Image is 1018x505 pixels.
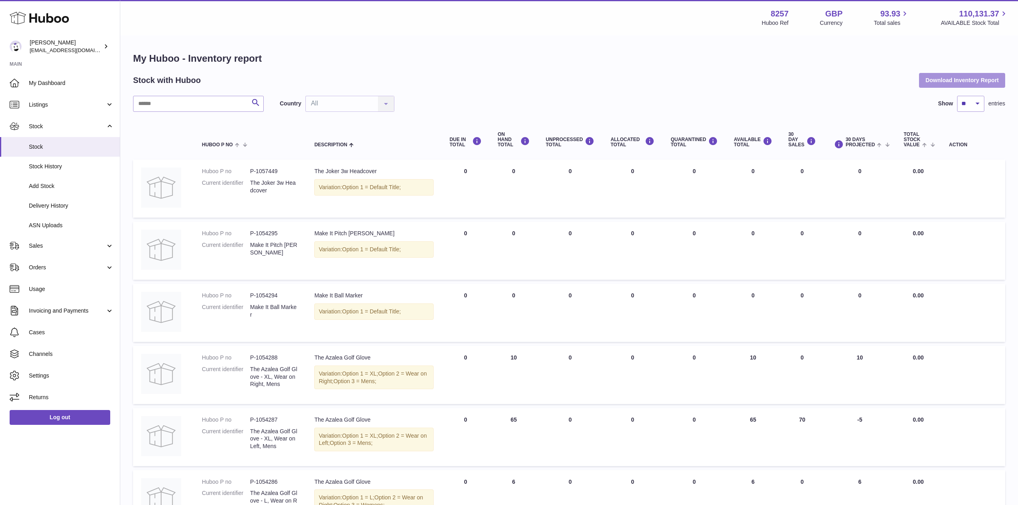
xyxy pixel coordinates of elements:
[29,182,114,190] span: Add Stock
[602,408,663,466] td: 0
[250,292,298,299] dd: P-1054294
[314,168,433,175] div: The Joker 3w Headcover
[693,230,696,236] span: 0
[671,137,718,147] div: QUARANTINED Total
[825,8,842,19] strong: GBP
[693,354,696,361] span: 0
[29,123,105,130] span: Stock
[133,75,201,86] h2: Stock with Huboo
[314,142,347,147] span: Description
[771,8,789,19] strong: 8257
[442,222,490,280] td: 0
[29,202,114,210] span: Delivery History
[314,428,433,452] div: Variation:
[824,222,896,280] td: 0
[490,284,538,342] td: 0
[342,432,378,439] span: Option 1 = XL;
[10,40,22,53] img: don@skinsgolf.com
[938,100,953,107] label: Show
[29,372,114,380] span: Settings
[538,160,603,218] td: 0
[780,284,824,342] td: 0
[250,179,298,194] dd: The Joker 3w Headcover
[693,479,696,485] span: 0
[726,284,780,342] td: 0
[29,307,105,315] span: Invoicing and Payments
[913,416,924,423] span: 0.00
[29,101,105,109] span: Listings
[913,230,924,236] span: 0.00
[941,19,1008,27] span: AVAILABLE Stock Total
[734,137,772,147] div: AVAILABLE Total
[202,354,250,362] dt: Huboo P no
[29,163,114,170] span: Stock History
[202,142,233,147] span: Huboo P no
[342,184,401,190] span: Option 1 = Default Title;
[141,416,181,456] img: product image
[941,8,1008,27] a: 110,131.37 AVAILABLE Stock Total
[442,160,490,218] td: 0
[780,160,824,218] td: 0
[250,478,298,486] dd: P-1054286
[788,132,816,148] div: 30 DAY SALES
[490,160,538,218] td: 0
[780,346,824,404] td: 0
[602,284,663,342] td: 0
[202,292,250,299] dt: Huboo P no
[780,408,824,466] td: 70
[319,370,427,384] span: Option 2 = Wear on Right;
[538,346,603,404] td: 0
[726,222,780,280] td: 0
[546,137,595,147] div: UNPROCESSED Total
[913,354,924,361] span: 0.00
[202,416,250,424] dt: Huboo P no
[602,222,663,280] td: 0
[988,100,1005,107] span: entries
[29,285,114,293] span: Usage
[202,168,250,175] dt: Huboo P no
[29,350,114,358] span: Channels
[250,230,298,237] dd: P-1054295
[141,292,181,332] img: product image
[314,416,433,424] div: The Azalea Golf Glove
[250,366,298,388] dd: The Azalea Golf Glove - XL, Wear on Right, Mens
[250,303,298,319] dd: Make It Ball Marker
[202,366,250,388] dt: Current identifier
[342,494,375,501] span: Option 1 = L;
[314,366,433,390] div: Variation:
[29,242,105,250] span: Sales
[342,370,378,377] span: Option 1 = XL;
[250,354,298,362] dd: P-1054288
[490,408,538,466] td: 65
[919,73,1005,87] button: Download Inventory Report
[141,168,181,208] img: product image
[498,132,530,148] div: ON HAND Total
[538,408,603,466] td: 0
[490,346,538,404] td: 10
[29,143,114,151] span: Stock
[280,100,301,107] label: Country
[330,440,373,446] span: Option 3 = Mens;
[904,132,921,148] span: Total stock value
[538,222,603,280] td: 0
[880,8,900,19] span: 93.93
[319,432,427,446] span: Option 2 = Wear on Left;
[913,479,924,485] span: 0.00
[29,222,114,229] span: ASN Uploads
[141,354,181,394] img: product image
[693,292,696,299] span: 0
[442,284,490,342] td: 0
[314,292,433,299] div: Make It Ball Marker
[141,230,181,270] img: product image
[538,284,603,342] td: 0
[202,303,250,319] dt: Current identifier
[693,416,696,423] span: 0
[202,241,250,257] dt: Current identifier
[824,346,896,404] td: 10
[602,346,663,404] td: 0
[450,137,482,147] div: DUE IN TOTAL
[959,8,999,19] span: 110,131.37
[250,168,298,175] dd: P-1057449
[202,478,250,486] dt: Huboo P no
[314,354,433,362] div: The Azalea Golf Glove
